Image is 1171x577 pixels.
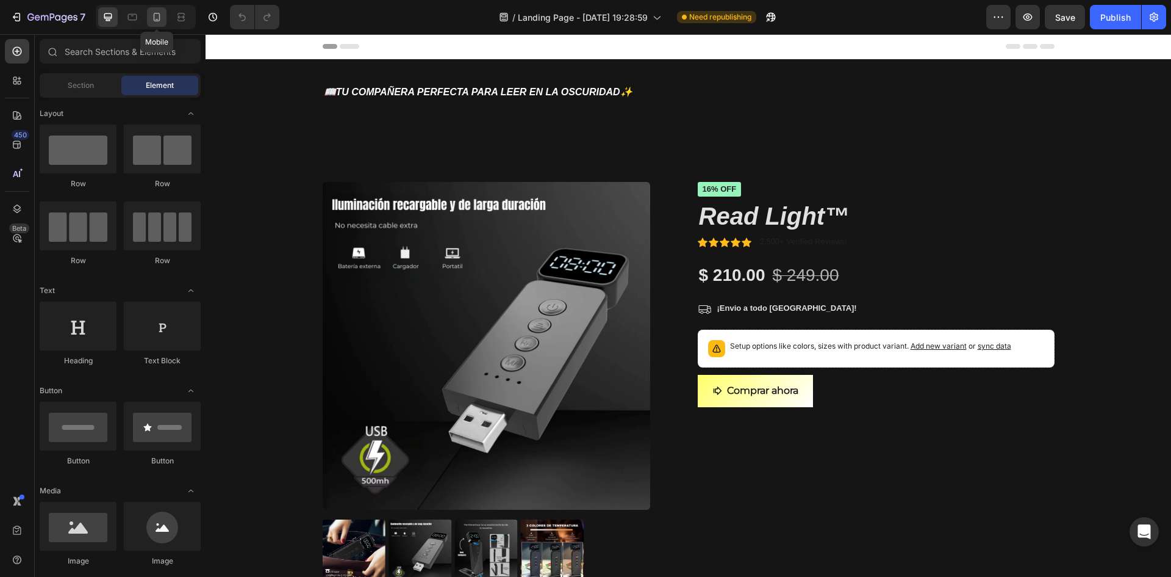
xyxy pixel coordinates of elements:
span: Element [146,80,174,91]
span: Need republishing [689,12,751,23]
span: Toggle open [181,481,201,501]
p: Comprar ahora [521,348,593,366]
span: Save [1055,12,1075,23]
div: Heading [40,355,116,366]
span: / [512,11,515,24]
div: Beta [9,223,29,233]
div: Undo/Redo [230,5,279,29]
span: Text [40,285,55,296]
h1: Read Light™ [492,165,849,199]
div: Row [124,255,201,266]
p: ¡Envio a todo [GEOGRAPHIC_DATA]! [512,269,651,280]
button: Publish [1090,5,1141,29]
span: Layout [40,108,63,119]
span: sync data [772,307,806,316]
div: Button [40,455,116,466]
button: 7 [5,5,91,29]
span: Toggle open [181,104,201,123]
span: Add new variant [705,307,761,316]
p: Setup options like colors, sizes with product variant. [525,306,806,318]
button: Save [1045,5,1085,29]
div: Open Intercom Messenger [1130,517,1159,546]
div: Row [124,178,201,189]
input: Search Sections & Elements [40,39,201,64]
div: Image [40,556,116,567]
span: Media [40,485,61,496]
p: 2,500+ Verified Reviews! [554,203,642,213]
iframe: Design area [206,34,1171,577]
div: $ 210.00 [492,229,561,253]
span: Button [40,385,62,396]
div: Publish [1100,11,1131,24]
div: $ 249.00 [566,229,635,253]
div: Image [124,556,201,567]
span: Section [68,80,94,91]
div: Row [40,178,116,189]
span: Toggle open [181,381,201,401]
div: 450 [12,130,29,140]
span: Toggle open [181,281,201,300]
div: Row [40,255,116,266]
span: or [761,307,806,316]
div: Button [124,455,201,466]
div: Text Block [124,355,201,366]
span: Landing Page - [DATE] 19:28:59 [518,11,648,24]
button: <p>Comprar ahora</p> [492,341,607,373]
p: 7 [80,10,85,24]
pre: 16% off [492,148,536,163]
